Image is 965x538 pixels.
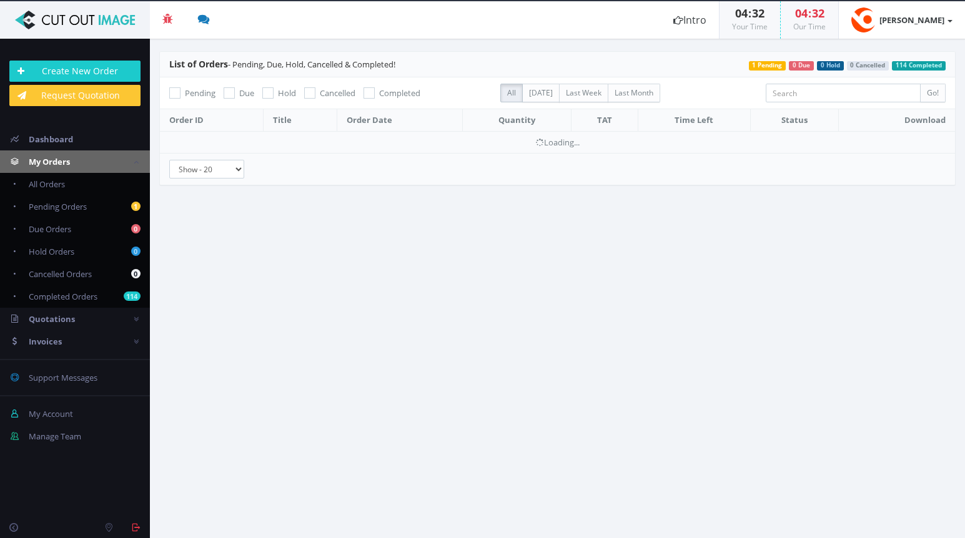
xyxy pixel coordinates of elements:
[766,84,921,102] input: Search
[160,109,263,132] th: Order ID
[812,6,824,21] span: 32
[808,6,812,21] span: :
[29,223,71,235] span: Due Orders
[839,1,965,39] a: [PERSON_NAME]
[838,109,955,132] th: Download
[749,61,786,71] span: 1 Pending
[263,109,337,132] th: Title
[748,6,752,21] span: :
[337,109,462,132] th: Order Date
[9,61,141,82] a: Create New Order
[29,246,74,257] span: Hold Orders
[9,85,141,106] a: Request Quotation
[379,87,420,99] span: Completed
[29,291,97,302] span: Completed Orders
[559,84,608,102] label: Last Week
[920,84,946,102] input: Go!
[847,61,889,71] span: 0 Cancelled
[29,134,73,145] span: Dashboard
[169,58,228,70] span: List of Orders
[789,61,814,71] span: 0 Due
[29,431,81,442] span: Manage Team
[498,114,535,125] span: Quantity
[29,313,75,325] span: Quotations
[29,201,87,212] span: Pending Orders
[879,14,944,26] strong: [PERSON_NAME]
[29,268,92,280] span: Cancelled Orders
[124,291,141,301] b: 114
[795,6,808,21] span: 04
[661,1,719,39] a: Intro
[185,87,215,99] span: Pending
[608,84,660,102] label: Last Month
[750,109,838,132] th: Status
[320,87,355,99] span: Cancelled
[239,87,254,99] span: Due
[278,87,296,99] span: Hold
[892,61,946,71] span: 114 Completed
[638,109,750,132] th: Time Left
[160,131,955,153] td: Loading...
[752,6,765,21] span: 32
[732,21,768,32] small: Your Time
[500,84,523,102] label: All
[793,21,826,32] small: Our Time
[29,408,73,419] span: My Account
[29,179,65,190] span: All Orders
[29,156,70,167] span: My Orders
[29,372,97,383] span: Support Messages
[9,11,141,29] img: Cut Out Image
[817,61,844,71] span: 0 Hold
[131,269,141,278] b: 0
[572,109,638,132] th: TAT
[29,336,62,347] span: Invoices
[522,84,560,102] label: [DATE]
[131,247,141,256] b: 0
[169,59,395,70] span: - Pending, Due, Hold, Cancelled & Completed!
[131,224,141,233] b: 0
[735,6,748,21] span: 04
[131,202,141,211] b: 1
[851,7,876,32] img: 39310d4b630bd5b76b4a1044e4d5bb8a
